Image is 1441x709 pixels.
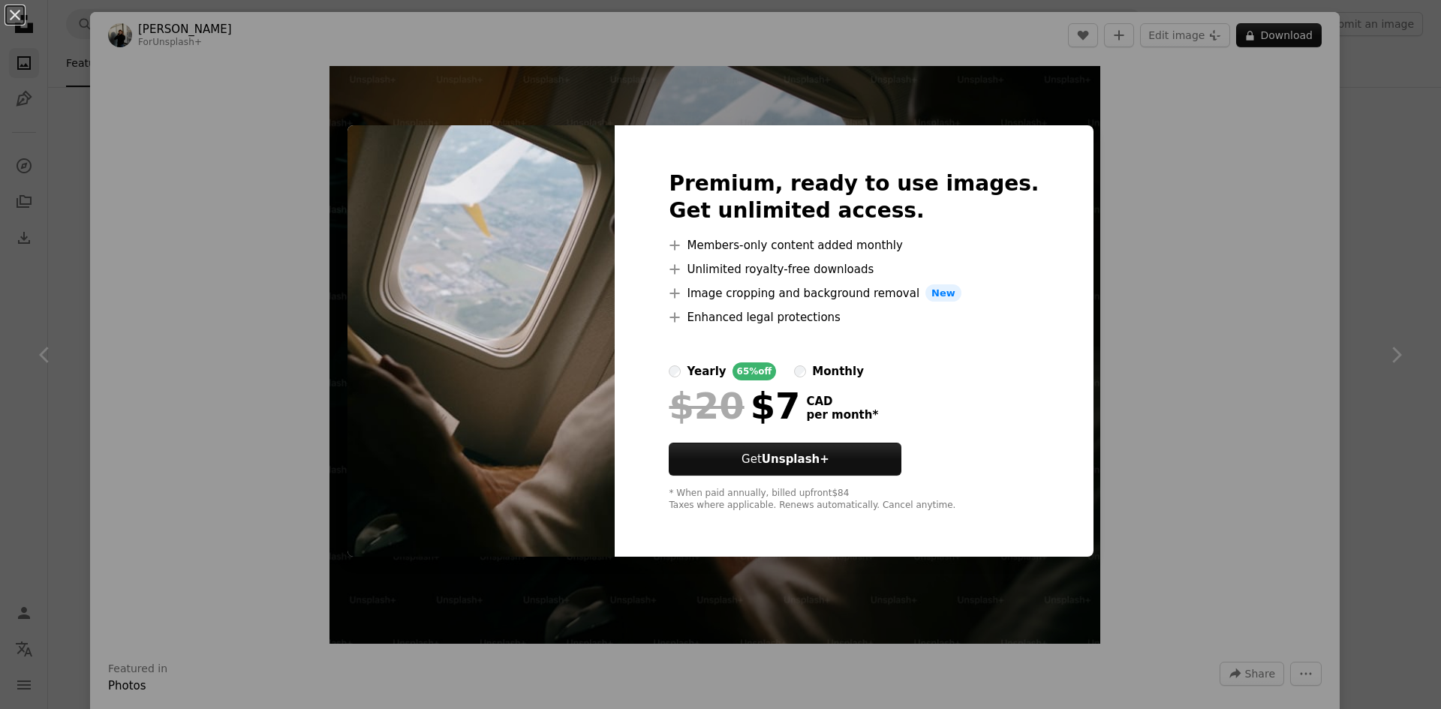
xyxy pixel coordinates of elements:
div: $7 [669,386,800,425]
li: Members-only content added monthly [669,236,1039,254]
div: * When paid annually, billed upfront $84 Taxes where applicable. Renews automatically. Cancel any... [669,488,1039,512]
span: $20 [669,386,744,425]
h2: Premium, ready to use images. Get unlimited access. [669,170,1039,224]
div: 65% off [733,362,777,380]
div: monthly [812,362,864,380]
strong: Unsplash+ [762,452,829,466]
input: monthly [794,365,806,377]
input: yearly65%off [669,365,681,377]
div: yearly [687,362,726,380]
li: Unlimited royalty-free downloads [669,260,1039,278]
button: GetUnsplash+ [669,443,901,476]
span: per month * [806,408,878,422]
img: premium_photo-1756175546654-e654eef00321 [347,125,615,557]
li: Image cropping and background removal [669,284,1039,302]
span: New [925,284,961,302]
li: Enhanced legal protections [669,308,1039,326]
span: CAD [806,395,878,408]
